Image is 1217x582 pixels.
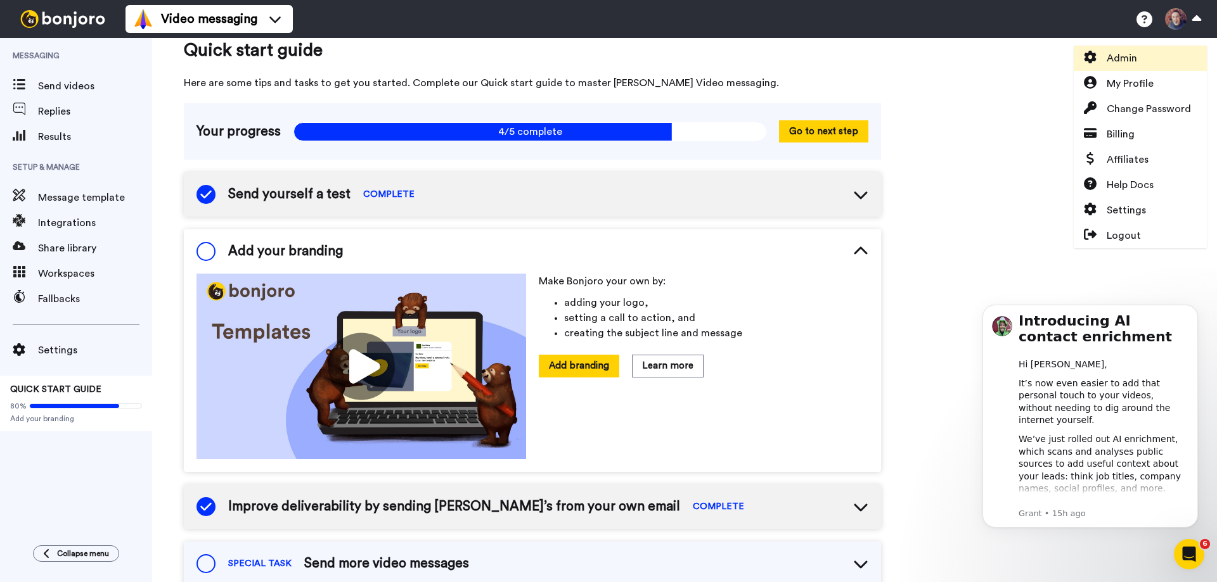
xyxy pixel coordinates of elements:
p: Make Bonjoro your own by: [539,274,868,289]
a: Affiliates [1074,147,1207,172]
li: setting a call to action, and [564,310,868,326]
button: Learn more [632,355,704,377]
span: Send videos [38,79,152,94]
span: Video messaging [161,10,257,28]
span: Share library [38,241,152,256]
span: QUICK START GUIDE [10,385,101,394]
a: Admin [1074,46,1207,71]
a: Billing [1074,122,1207,147]
span: Improve deliverability by sending [PERSON_NAME]’s from your own email [228,497,680,516]
b: It’s designed to help you: [55,213,183,224]
li: creating the subject line and message [564,326,868,341]
span: Replies [38,104,152,119]
img: bj-logo-header-white.svg [15,10,110,28]
p: Message from Grant, sent 15h ago [55,219,225,231]
li: adding your logo, [564,295,868,310]
span: Fallbacks [38,291,152,307]
span: 80% [10,401,27,411]
div: ✅ Create more relevant, engaging videos ✅ Save time researching new leads ✅ Increase response rat... [55,213,225,288]
span: Collapse menu [57,548,109,559]
a: Help Docs [1074,172,1207,198]
span: Billing [1107,127,1135,142]
span: SPECIAL TASK [228,557,292,570]
span: Help Docs [1107,177,1154,193]
span: My Profile [1107,76,1154,91]
span: Here are some tips and tasks to get you started. Complete our Quick start guide to master [PERSON... [184,75,881,91]
span: Settings [38,343,152,358]
span: Admin [1107,51,1137,66]
button: Collapse menu [33,545,119,562]
span: COMPLETE [693,500,744,513]
span: Send yourself a test [228,185,351,204]
span: Logout [1107,228,1141,243]
img: vm-color.svg [133,9,153,29]
span: Workspaces [38,266,152,281]
span: Add your branding [10,414,142,424]
span: Quick start guide [184,37,881,63]
iframe: Intercom notifications message [963,289,1217,576]
span: 4/5 complete [293,122,766,141]
span: Settings [1107,203,1146,218]
span: 6 [1200,539,1210,549]
a: Settings [1074,198,1207,223]
span: Message template [38,190,152,205]
span: COMPLETE [363,188,415,201]
span: Change Password [1107,101,1191,117]
span: Affiliates [1107,152,1149,167]
button: Go to next step [779,120,868,142]
span: Results [38,129,152,144]
span: Integrations [38,215,152,231]
a: Logout [1074,223,1207,248]
a: My Profile [1074,71,1207,96]
span: Add your branding [228,242,343,261]
button: Add branding [539,355,619,377]
img: cf57bf495e0a773dba654a4906436a82.jpg [196,274,526,459]
span: Your progress [196,122,281,141]
iframe: Intercom live chat [1174,539,1204,569]
span: Send more video messages [304,554,469,573]
a: Change Password [1074,96,1207,122]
